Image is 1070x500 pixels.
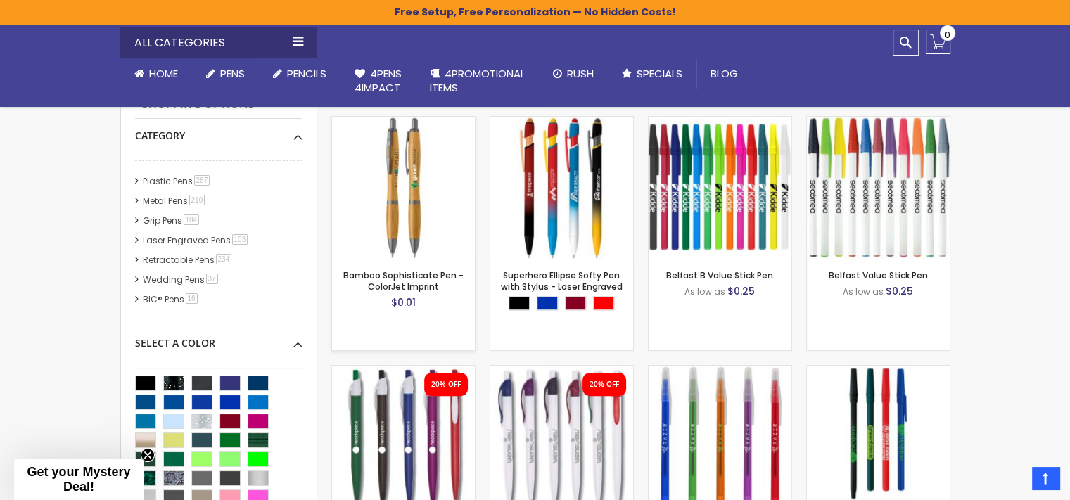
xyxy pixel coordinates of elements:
[14,459,144,500] div: Get your Mystery Deal!Close teaser
[608,58,696,89] a: Specials
[135,119,302,143] div: Category
[590,380,619,390] div: 20% OFF
[666,269,773,281] a: Belfast B Value Stick Pen
[192,58,259,89] a: Pens
[490,365,633,377] a: Oak Pen
[355,66,402,95] span: 4Pens 4impact
[343,269,464,293] a: Bamboo Sophisticate Pen - ColorJet Imprint
[135,326,302,350] div: Select A Color
[332,365,475,377] a: Oak Pen Solid
[259,58,340,89] a: Pencils
[141,448,155,462] button: Close teaser
[194,175,210,186] span: 287
[843,286,884,297] span: As low as
[139,195,210,207] a: Metal Pens210
[539,58,608,89] a: Rush
[232,234,248,245] span: 103
[416,58,539,104] a: 4PROMOTIONALITEMS
[120,27,317,58] div: All Categories
[332,116,475,128] a: Bamboo Sophisticate Pen - ColorJet Imprint
[807,365,950,377] a: Corporate Promo Stick Pen
[711,66,738,81] span: Blog
[649,117,791,259] img: Belfast B Value Stick Pen
[206,274,218,284] span: 37
[287,66,326,81] span: Pencils
[139,214,205,226] a: Grip Pens184
[886,284,913,298] span: $0.25
[565,296,586,310] div: Burgundy
[807,117,950,259] img: Belfast Value Stick Pen
[593,296,614,310] div: Red
[184,214,200,225] span: 184
[220,66,245,81] span: Pens
[216,254,232,264] span: 234
[649,116,791,128] a: Belfast B Value Stick Pen
[696,58,752,89] a: Blog
[149,66,178,81] span: Home
[120,58,192,89] a: Home
[954,462,1070,500] iframe: Google Customer Reviews
[430,66,525,95] span: 4PROMOTIONAL ITEMS
[332,117,475,259] img: Bamboo Sophisticate Pen - ColorJet Imprint
[186,293,198,304] span: 16
[431,380,461,390] div: 20% OFF
[27,465,130,494] span: Get your Mystery Deal!
[684,286,725,297] span: As low as
[501,269,623,293] a: Superhero Ellipse Softy Pen with Stylus - Laser Engraved
[649,365,791,377] a: Belfast Translucent Value Stick Pen
[139,274,223,286] a: Wedding Pens37
[926,30,950,54] a: 0
[490,116,633,128] a: Superhero Ellipse Softy Pen with Stylus - Laser Engraved
[829,269,928,281] a: Belfast Value Stick Pen
[537,296,558,310] div: Blue
[945,28,950,41] span: 0
[637,66,682,81] span: Specials
[509,296,530,310] div: Black
[139,254,237,266] a: Retractable Pens234
[567,66,594,81] span: Rush
[139,175,215,187] a: Plastic Pens287
[391,295,416,309] span: $0.01
[139,234,253,246] a: Laser Engraved Pens103
[340,58,416,104] a: 4Pens4impact
[139,293,203,305] a: BIC® Pens16
[807,116,950,128] a: Belfast Value Stick Pen
[189,195,205,205] span: 210
[490,117,633,259] img: Superhero Ellipse Softy Pen with Stylus - Laser Engraved
[727,284,755,298] span: $0.25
